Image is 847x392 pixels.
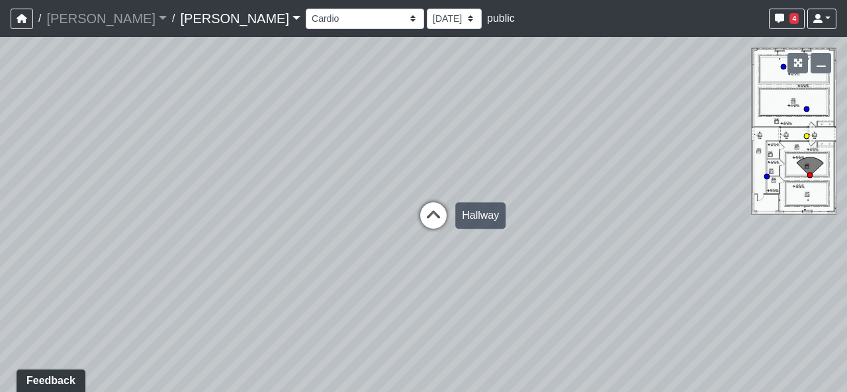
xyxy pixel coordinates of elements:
div: Hallway [455,202,506,229]
button: 4 [769,9,805,29]
span: public [487,13,515,24]
span: / [167,5,180,32]
span: 4 [789,13,799,24]
iframe: Ybug feedback widget [10,366,88,392]
a: [PERSON_NAME] [180,5,300,32]
span: / [33,5,46,32]
a: [PERSON_NAME] [46,5,167,32]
